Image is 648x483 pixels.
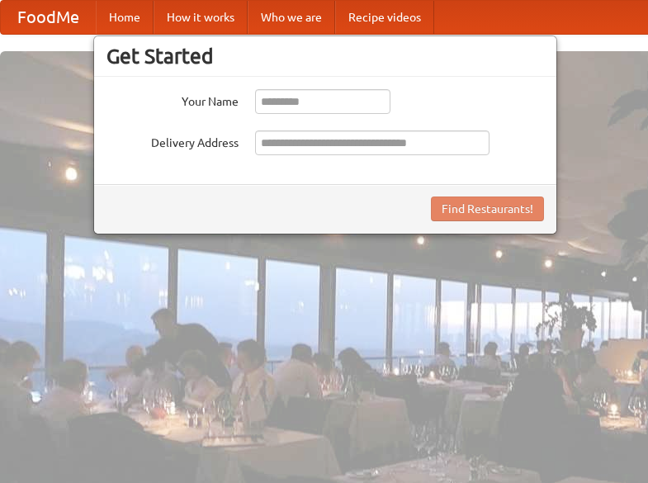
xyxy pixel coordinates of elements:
[96,1,154,34] a: Home
[1,1,96,34] a: FoodMe
[106,130,239,151] label: Delivery Address
[431,197,544,221] button: Find Restaurants!
[106,89,239,110] label: Your Name
[335,1,434,34] a: Recipe videos
[248,1,335,34] a: Who we are
[154,1,248,34] a: How it works
[106,44,544,69] h3: Get Started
